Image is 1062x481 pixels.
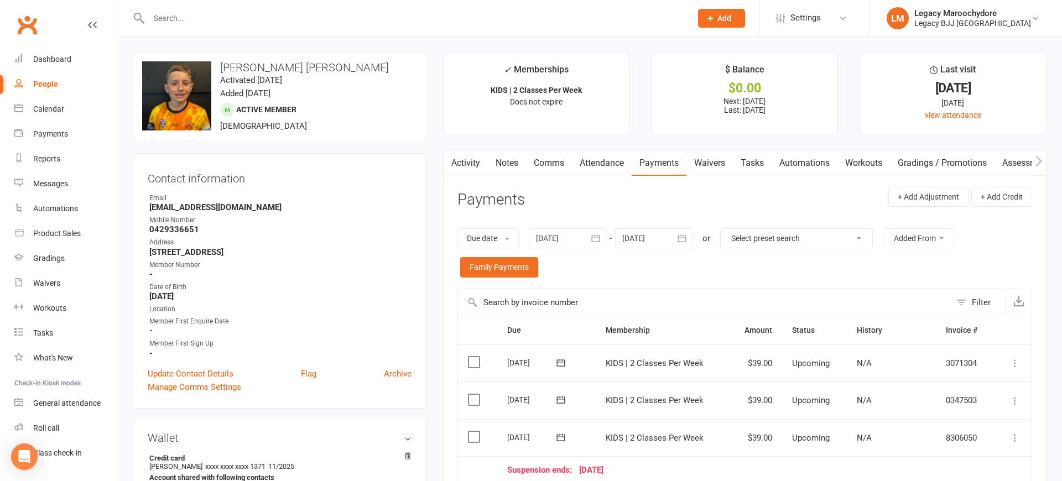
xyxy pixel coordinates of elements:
[887,7,909,29] div: LM
[33,279,60,287] div: Waivers
[457,228,519,248] button: Due date
[444,150,488,176] a: Activity
[491,86,582,95] strong: KIDS | 2 Classes Per Week
[890,150,995,176] a: Gradings / Promotions
[13,11,41,39] a: Clubworx
[504,62,569,83] div: Memberships
[149,269,412,279] strong: -
[14,196,117,221] a: Automations
[149,338,412,349] div: Member First Sign Up
[460,257,538,277] a: Family Payments
[149,260,412,270] div: Member Number
[837,150,890,176] a: Workouts
[148,380,241,394] a: Manage Comms Settings
[888,187,969,207] button: + Add Adjustment
[205,462,265,470] span: xxxx xxxx xxxx 1371
[14,97,117,122] a: Calendar
[698,9,745,28] button: Add
[33,448,82,457] div: Class check-in
[33,304,66,312] div: Workouts
[33,179,68,188] div: Messages
[782,316,847,344] th: Status
[936,344,994,382] td: 3071304
[14,321,117,346] a: Tasks
[930,62,976,82] div: Last visit
[526,150,572,176] a: Comms
[728,316,782,344] th: Amount
[33,80,58,88] div: People
[507,354,558,371] div: [DATE]
[914,8,1031,18] div: Legacy Maroochydore
[145,11,684,26] input: Search...
[33,104,64,113] div: Calendar
[33,55,71,64] div: Dashboard
[149,291,412,301] strong: [DATE]
[504,65,511,75] i: ✓
[14,122,117,147] a: Payments
[925,111,981,119] a: view attendance
[149,224,412,234] strong: 0429336651
[662,97,827,114] p: Next: [DATE] Last: [DATE]
[457,191,525,208] h3: Payments
[142,61,417,74] h3: [PERSON_NAME] [PERSON_NAME]
[14,147,117,171] a: Reports
[14,296,117,321] a: Workouts
[914,18,1031,28] div: Legacy BJJ [GEOGRAPHIC_DATA]
[857,433,872,443] span: N/A
[936,381,994,419] td: 0347503
[148,367,233,380] a: Update Contact Details
[870,97,1036,109] div: [DATE]
[572,150,632,176] a: Attendance
[14,72,117,97] a: People
[507,428,558,446] div: [DATE]
[14,246,117,271] a: Gradings
[632,150,686,176] a: Payments
[507,391,558,408] div: [DATE]
[33,129,68,138] div: Payments
[857,358,872,368] span: N/A
[220,75,282,85] time: Activated [DATE]
[268,462,294,470] span: 11/2025
[792,358,830,368] span: Upcoming
[458,289,951,316] input: Search by invoice number
[702,232,710,245] div: or
[14,47,117,72] a: Dashboard
[606,433,704,443] span: KIDS | 2 Classes Per Week
[11,443,38,470] div: Open Intercom Messenger
[725,62,764,82] div: $ Balance
[662,82,827,94] div: $0.00
[33,328,53,337] div: Tasks
[596,316,728,344] th: Membership
[883,228,955,248] button: Added From
[14,271,117,296] a: Waivers
[14,171,117,196] a: Messages
[149,237,412,248] div: Address
[33,229,81,238] div: Product Sales
[606,395,704,405] span: KIDS | 2 Classes Per Week
[951,289,1006,316] button: Filter
[733,150,772,176] a: Tasks
[14,391,117,416] a: General attendance kiosk mode
[510,97,563,106] span: Does not expire
[33,154,60,163] div: Reports
[14,221,117,246] a: Product Sales
[149,215,412,226] div: Mobile Number
[847,316,936,344] th: History
[148,432,412,444] h3: Wallet
[33,254,65,263] div: Gradings
[301,367,316,380] a: Flag
[971,187,1032,207] button: + Add Credit
[717,14,731,23] span: Add
[149,348,412,358] strong: -
[149,202,412,212] strong: [EMAIL_ADDRESS][DOMAIN_NAME]
[149,247,412,257] strong: [STREET_ADDRESS]
[384,367,412,380] a: Archive
[149,316,412,327] div: Member First Enquire Date
[14,346,117,370] a: What's New
[14,416,117,441] a: Roll call
[33,204,78,213] div: Automations
[149,304,412,315] div: Location
[14,441,117,466] a: Class kiosk mode
[772,150,837,176] a: Automations
[220,121,307,131] span: [DEMOGRAPHIC_DATA]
